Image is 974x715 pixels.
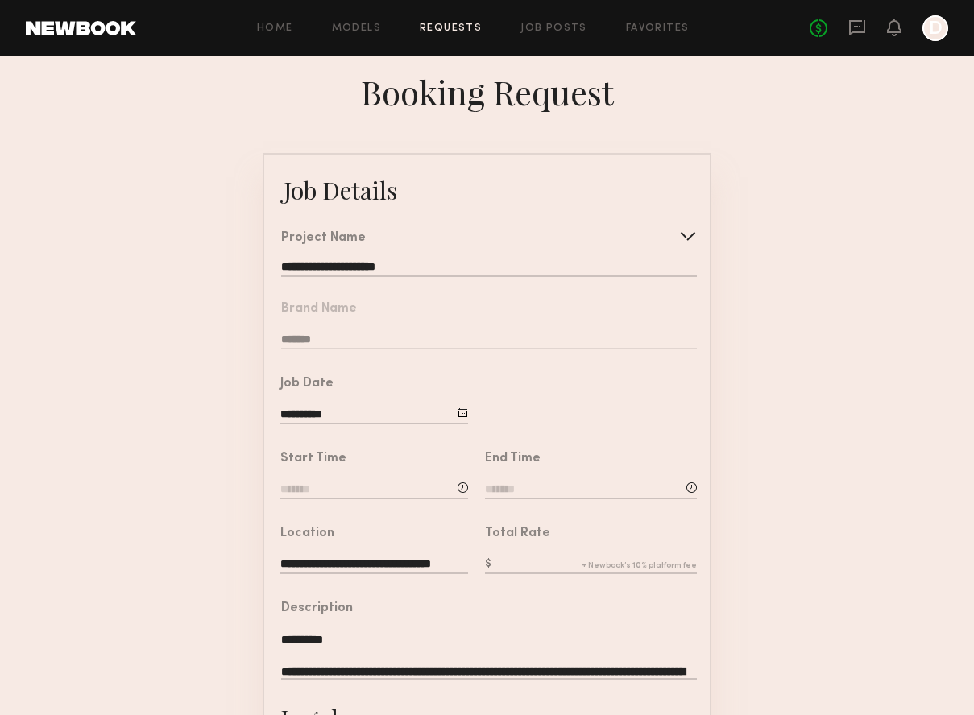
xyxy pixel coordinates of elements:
[284,174,397,206] div: Job Details
[281,602,353,615] div: Description
[280,378,334,391] div: Job Date
[420,23,482,34] a: Requests
[280,453,346,465] div: Start Time
[361,69,614,114] div: Booking Request
[626,23,690,34] a: Favorites
[281,232,366,245] div: Project Name
[257,23,293,34] a: Home
[332,23,381,34] a: Models
[280,527,334,540] div: Location
[485,453,541,465] div: End Time
[520,23,587,34] a: Job Posts
[922,15,948,41] a: D
[485,527,550,540] div: Total Rate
